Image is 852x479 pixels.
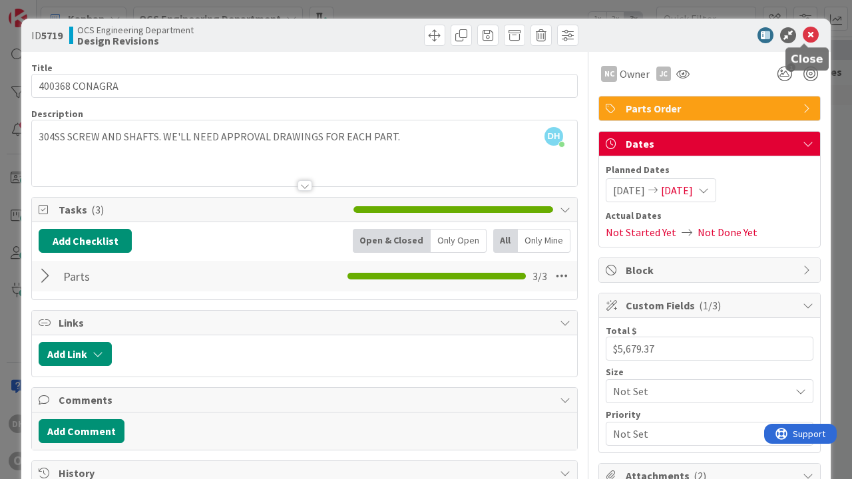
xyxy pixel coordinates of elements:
div: Size [606,367,813,377]
input: type card name here... [31,74,578,98]
span: [DATE] [613,182,645,198]
button: Add Comment [39,419,124,443]
p: 304SS SCREW AND SHAFTS. WE'LL NEED APPROVAL DRAWINGS FOR EACH PART. [39,129,570,144]
div: All [493,229,518,253]
span: Dates [626,136,796,152]
span: Support [29,2,61,18]
span: Owner [620,66,650,82]
span: 3 / 3 [532,268,547,284]
b: Design Revisions [77,35,194,46]
span: Custom Fields [626,297,796,313]
b: 5719 [41,29,63,42]
div: Open & Closed [353,229,431,253]
span: [DATE] [661,182,693,198]
div: JC [656,67,671,81]
span: Links [59,315,553,331]
span: Actual Dates [606,209,813,223]
div: Only Mine [518,229,570,253]
label: Total $ [606,325,637,337]
span: Comments [59,392,553,408]
div: Priority [606,410,813,419]
button: Add Checklist [39,229,132,253]
h5: Close [791,53,823,65]
span: Not Done Yet [698,224,757,240]
button: Add Link [39,342,112,366]
span: ID [31,27,63,43]
span: ( 3 ) [91,203,104,216]
span: DH [544,127,563,146]
div: Only Open [431,229,487,253]
span: Parts Order [626,100,796,116]
span: Block [626,262,796,278]
label: Title [31,62,53,74]
span: Not Started Yet [606,224,676,240]
input: Add Checklist... [59,264,280,288]
div: NC [601,66,617,82]
span: Tasks [59,202,347,218]
span: Not Set [613,382,783,400]
span: Not Set [613,424,783,443]
span: OCS Engineering Department [77,25,194,35]
span: ( 1/3 ) [699,299,721,312]
span: Description [31,108,83,120]
span: Planned Dates [606,163,813,177]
